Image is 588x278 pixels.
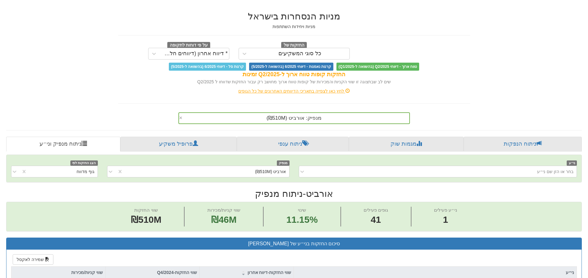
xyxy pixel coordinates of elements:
a: מגמות שוק [349,137,463,151]
span: קרנות נאמנות - דיווחי 6/2025 (בהשוואה ל-5/2025) [249,63,333,71]
div: * דיווח אחרון (דיווחים חלקיים) [161,51,228,57]
div: אורביט (₪510M) [255,168,286,175]
button: שמירה לאקסל [13,254,53,265]
div: בחר או הזן שם ני״ע [537,168,573,175]
span: שווי קניות/מכירות [207,207,240,213]
span: שינוי [298,207,306,213]
span: הצג החזקות לפי [70,160,98,166]
span: 1 [434,213,457,226]
div: החזקות קופות טווח ארוך ל-Q2/2025 זמינות [118,71,470,79]
a: ניתוח מנפיק וני״ע [6,137,120,151]
span: שווי החזקות [134,207,158,213]
span: ני״ע פעילים [434,207,457,213]
div: שים לב שבתצוגה זו שווי הקניות והמכירות של קופות טווח ארוך מחושב רק עבור החזקות שדווחו ל Q2/2025 [118,79,470,85]
span: 11.15% [286,213,318,226]
a: פרופיל משקיע [120,137,236,151]
span: טווח ארוך - דיווחי Q2/2025 (בהשוואה ל-Q1/2025) [336,63,419,71]
span: × [179,115,182,121]
div: לחץ כאן לצפייה בתאריכי הדיווחים האחרונים של כל הגופים [114,88,475,94]
span: ₪510M [131,214,161,225]
h2: מניות הנסחרות בישראל [118,11,470,21]
span: 41 [364,213,388,226]
span: ₪46M [211,214,236,225]
a: ניתוח הנפקות [464,137,582,151]
a: ניתוח ענפי [237,137,349,151]
span: מנפיק: ‏אורביט ‎(₪510M)‎ [266,115,321,121]
h2: אורביט - ניתוח מנפיק [6,189,582,199]
span: Clear value [179,113,184,123]
span: על פי דוחות לתקופה [167,42,210,49]
span: גופים פעילים [364,207,388,213]
h3: סיכום החזקות בני״ע של [PERSON_NAME] [11,241,577,247]
span: מנפיק [277,160,290,166]
div: כל סוגי המשקיעים [278,51,321,57]
span: החזקות של [281,42,307,49]
span: קרנות סל - דיווחי 6/2025 (בהשוואה ל-5/2025) [169,63,246,71]
div: גוף מדווח [77,168,94,175]
h5: מניות ויחידות השתתפות [118,24,470,29]
span: ני״ע [567,160,577,166]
